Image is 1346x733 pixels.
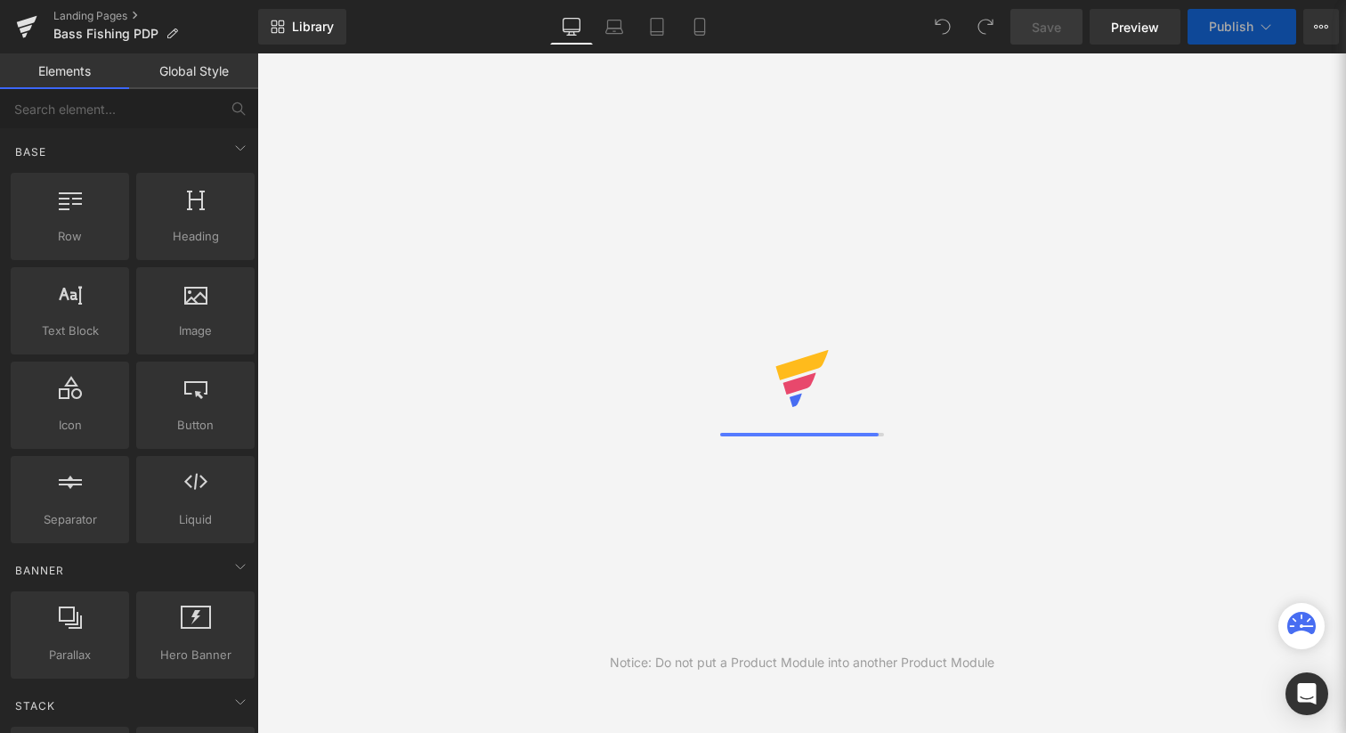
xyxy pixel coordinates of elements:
span: Library [292,19,334,35]
span: Save [1032,18,1061,37]
span: Parallax [16,646,124,664]
button: More [1303,9,1339,45]
span: Stack [13,697,57,714]
div: Open Intercom Messenger [1285,672,1328,715]
a: Tablet [636,9,678,45]
a: New Library [258,9,346,45]
span: Separator [16,510,124,529]
span: Text Block [16,322,124,340]
a: Preview [1090,9,1180,45]
span: Row [16,227,124,246]
span: Bass Fishing PDP [53,27,158,41]
span: Hero Banner [142,646,249,664]
span: Publish [1209,20,1253,34]
span: Preview [1111,18,1159,37]
span: Heading [142,227,249,246]
a: Desktop [550,9,593,45]
button: Publish [1188,9,1296,45]
span: Image [142,322,249,340]
span: Base [13,143,48,160]
button: Redo [968,9,1003,45]
div: Notice: Do not put a Product Module into another Product Module [610,653,994,672]
a: Mobile [678,9,721,45]
span: Banner [13,562,66,579]
a: Global Style [129,53,258,89]
span: Liquid [142,510,249,529]
span: Icon [16,416,124,435]
button: Undo [925,9,961,45]
a: Landing Pages [53,9,258,23]
span: Button [142,416,249,435]
a: Laptop [593,9,636,45]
